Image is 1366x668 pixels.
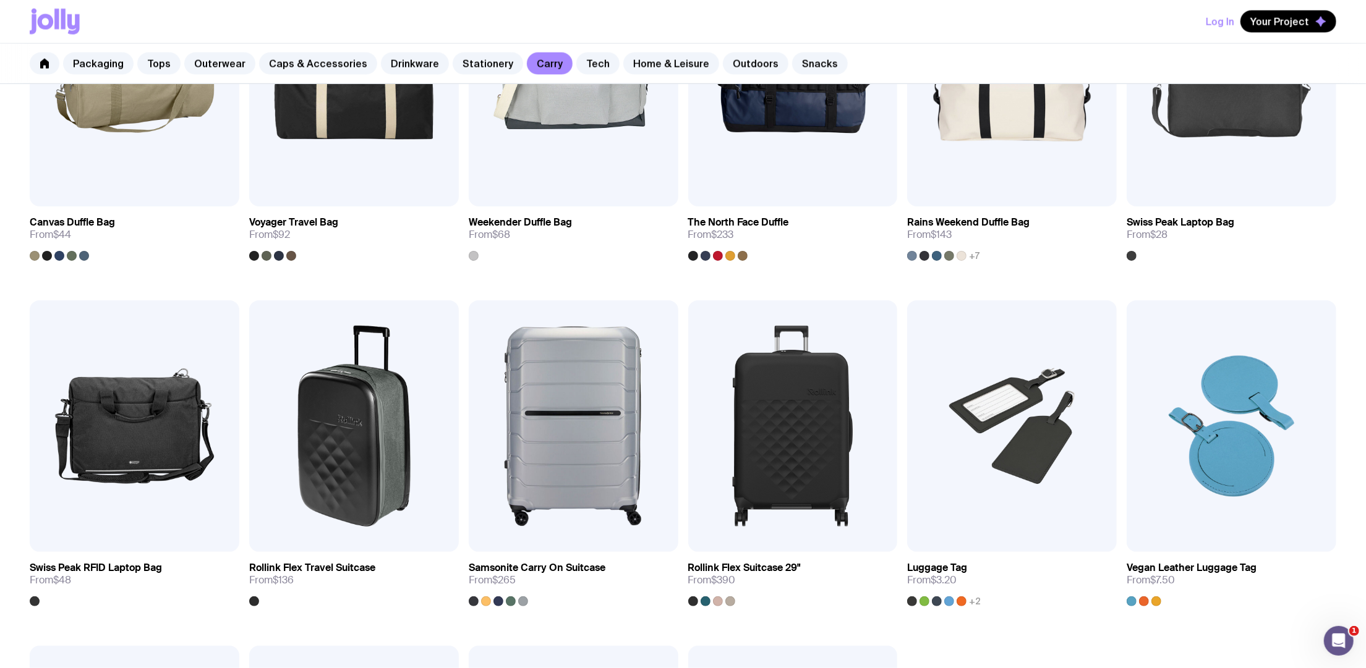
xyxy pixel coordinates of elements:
[1240,11,1336,33] button: Your Project
[249,552,459,606] a: Rollink Flex Travel SuitcaseFrom$136
[907,216,1030,229] h3: Rains Weekend Duffle Bag
[469,206,678,261] a: Weekender Duffle BagFrom$68
[249,206,459,261] a: Voyager Travel BagFrom$92
[137,53,181,75] a: Tops
[469,216,572,229] h3: Weekender Duffle Bag
[1127,552,1336,606] a: Vegan Leather Luggage TagFrom$7.50
[1127,206,1336,261] a: Swiss Peak Laptop BagFrom$28
[30,206,239,261] a: Canvas Duffle BagFrom$44
[1127,229,1168,241] span: From
[249,574,294,586] span: From
[723,53,788,75] a: Outdoors
[259,53,377,75] a: Caps & Accessories
[1127,574,1175,586] span: From
[453,53,523,75] a: Stationery
[1349,626,1359,636] span: 1
[688,229,734,241] span: From
[1250,15,1309,28] span: Your Project
[907,229,952,241] span: From
[30,552,239,606] a: Swiss Peak RFID Laptop BagFrom$48
[469,552,678,606] a: Samsonite Carry On SuitcaseFrom$265
[30,574,71,586] span: From
[30,229,71,241] span: From
[273,228,290,241] span: $92
[1127,562,1257,574] h3: Vegan Leather Luggage Tag
[576,53,620,75] a: Tech
[469,574,516,586] span: From
[1127,216,1234,229] h3: Swiss Peak Laptop Bag
[53,228,71,241] span: $44
[623,53,719,75] a: Home & Leisure
[30,562,162,574] h3: Swiss Peak RFID Laptop Bag
[1150,573,1175,586] span: $7.50
[469,229,510,241] span: From
[492,228,510,241] span: $68
[688,206,898,261] a: The North Face DuffleFrom$233
[688,574,736,586] span: From
[1324,626,1354,656] iframe: Intercom live chat
[907,552,1117,606] a: Luggage TagFrom$3.20+2
[907,574,957,586] span: From
[688,562,801,574] h3: Rollink Flex Suitcase 29"
[53,573,71,586] span: $48
[492,573,516,586] span: $265
[527,53,573,75] a: Carry
[712,228,734,241] span: $233
[184,53,255,75] a: Outerwear
[30,216,115,229] h3: Canvas Duffle Bag
[273,573,294,586] span: $136
[712,573,736,586] span: $390
[969,251,980,261] span: +7
[381,53,449,75] a: Drinkware
[63,53,134,75] a: Packaging
[688,216,789,229] h3: The North Face Duffle
[249,562,375,574] h3: Rollink Flex Travel Suitcase
[249,229,290,241] span: From
[907,206,1117,261] a: Rains Weekend Duffle BagFrom$143+7
[469,562,605,574] h3: Samsonite Carry On Suitcase
[688,552,898,606] a: Rollink Flex Suitcase 29"From$390
[1150,228,1168,241] span: $28
[792,53,848,75] a: Snacks
[969,596,981,606] span: +2
[1206,11,1234,33] button: Log In
[907,562,967,574] h3: Luggage Tag
[931,573,957,586] span: $3.20
[931,228,952,241] span: $143
[249,216,338,229] h3: Voyager Travel Bag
